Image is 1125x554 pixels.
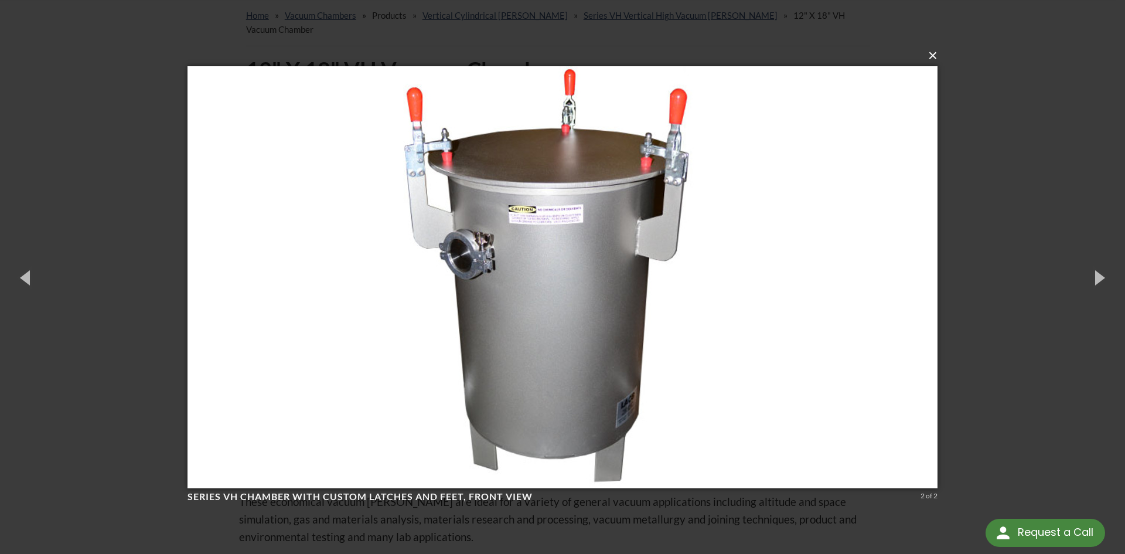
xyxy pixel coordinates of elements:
button: Next (Right arrow key) [1072,245,1125,310]
div: Request a Call [1018,519,1093,546]
div: 2 of 2 [921,491,937,501]
h4: Series VH Chamber with Custom Latches and Feet, front view [187,491,916,503]
div: Request a Call [986,519,1105,547]
img: Series VH Chamber with Custom Latches and Feet, front view [187,43,937,512]
button: × [191,43,941,69]
img: round button [994,524,1012,542]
